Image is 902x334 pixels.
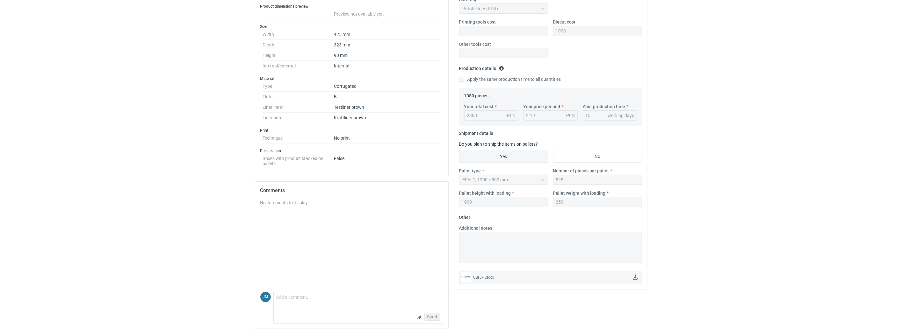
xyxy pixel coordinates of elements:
[334,29,441,40] dd: 425 mm
[334,61,441,71] dd: Internal
[263,81,334,92] dt: Type
[583,103,625,110] label: Your production time
[263,92,334,102] dt: Flute
[263,153,334,166] dt: Boxes with product stacked on pallets
[608,112,634,119] div: working days
[461,272,471,282] div: docx
[263,50,334,61] dt: Height
[553,190,606,196] label: Pallet weight with loading
[334,102,441,113] dd: Testliner brown
[260,292,271,302] div: Joanna Myślak
[459,168,481,174] label: Pallet type
[553,168,609,174] label: Number of pieces per pallet
[459,190,511,196] label: Pallet height with loading
[334,50,441,61] dd: 90 mm
[260,292,271,302] figcaption: JM
[459,41,491,47] label: Other tools cost
[523,103,561,110] label: Your price per unit
[459,225,493,231] label: Additional notes
[459,212,471,220] legend: Other
[260,148,443,153] h3: Palletization
[459,142,538,147] label: Do you plan to ship the items on pallets?
[459,128,494,136] legend: Shipment details
[464,103,494,110] label: Your total cost
[566,112,575,119] div: PLN
[427,315,437,319] span: Send
[459,232,642,263] textarea: -
[507,112,516,119] div: PLN
[263,113,334,123] dt: Liner outer
[424,313,440,321] button: Send
[260,128,443,133] h3: Print
[263,133,334,143] dt: Technique
[263,40,334,50] dt: Depth
[263,102,334,113] dt: Liner inner
[459,76,561,82] label: Apply the same production time to all quantities
[260,199,443,206] div: No comments to display
[263,61,334,71] dt: Internal/external
[260,187,443,194] h2: Comments
[263,29,334,40] dt: Width
[334,40,441,50] dd: 323 mm
[334,92,441,102] dd: B
[464,91,489,98] legend: 1050 pieces
[334,153,441,166] dd: False
[260,76,443,81] h3: Material
[260,4,443,9] h3: Product dimensions preview
[334,113,441,123] dd: Kraftliner brown
[459,19,496,25] label: Printing tools cost
[473,274,628,281] div: CBFJ-1.docx
[334,133,441,143] dd: No print
[260,24,443,29] h3: Size
[553,19,576,25] label: Diecut cost
[334,11,384,17] span: Preview not available yet.
[334,81,441,92] dd: Corrugated
[459,63,504,71] legend: Production details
